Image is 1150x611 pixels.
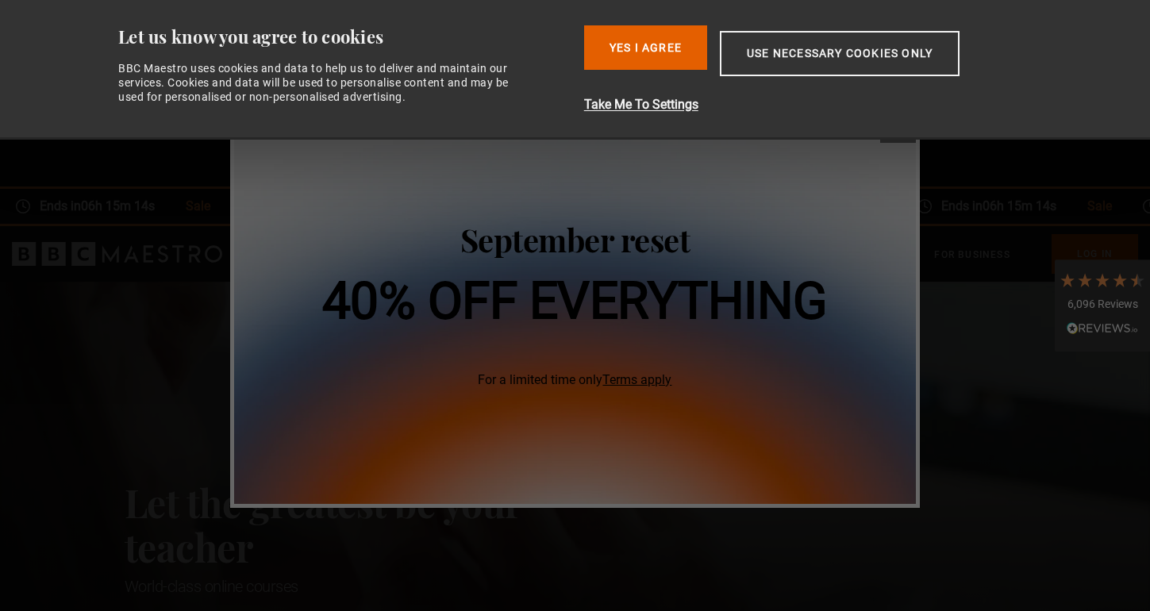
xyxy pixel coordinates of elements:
div: BBC Maestro uses cookies and data to help us to deliver and maintain our services. Cookies and da... [118,61,526,105]
div: 6,096 Reviews [1059,297,1146,313]
h1: 40% off everything [322,276,828,327]
span: September reset [460,218,690,260]
img: REVIEWS.io [1067,322,1138,333]
div: 4.7 Stars [1059,271,1146,289]
button: Yes I Agree [584,25,707,70]
span: For a limited time only [322,371,828,390]
button: Take Me To Settings [584,95,1044,114]
div: 6,096 ReviewsRead All Reviews [1055,259,1150,352]
button: Use necessary cookies only [720,31,960,76]
div: Let us know you agree to cookies [118,25,571,48]
a: Terms apply [602,372,671,387]
div: Read All Reviews [1059,321,1146,340]
img: 40% off everything [234,107,916,504]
